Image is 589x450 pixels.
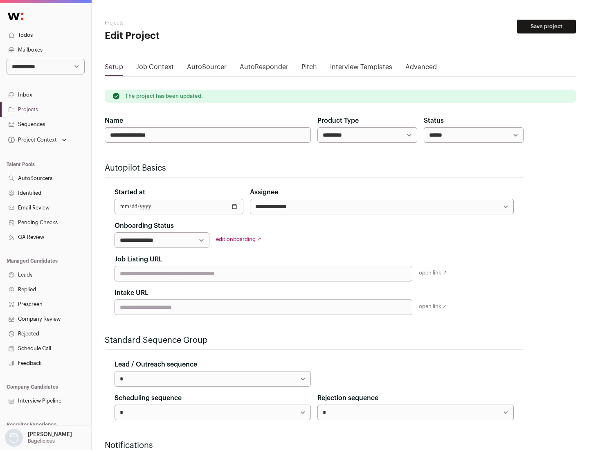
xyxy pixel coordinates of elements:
label: Scheduling sequence [115,393,182,403]
h2: Standard Sequence Group [105,335,524,346]
label: Rejection sequence [317,393,378,403]
label: Name [105,116,123,126]
img: Wellfound [3,8,28,25]
a: Job Context [136,62,174,75]
button: Open dropdown [7,134,68,146]
p: [PERSON_NAME] [28,431,72,438]
label: Onboarding Status [115,221,174,231]
label: Product Type [317,116,359,126]
label: Assignee [250,187,278,197]
label: Status [424,116,444,126]
p: The project has been updated. [125,93,203,99]
h2: Projects [105,20,262,26]
label: Lead / Outreach sequence [115,360,197,369]
label: Intake URL [115,288,148,298]
h1: Edit Project [105,29,262,43]
a: Interview Templates [330,62,392,75]
p: Bagelicious [28,438,55,444]
button: Open dropdown [3,429,74,447]
a: edit onboarding ↗ [216,236,261,242]
a: AutoResponder [240,62,288,75]
a: Pitch [301,62,317,75]
h2: Autopilot Basics [105,162,524,174]
button: Save project [517,20,576,34]
label: Started at [115,187,145,197]
img: nopic.png [5,429,23,447]
a: Advanced [405,62,437,75]
a: Setup [105,62,123,75]
label: Job Listing URL [115,254,162,264]
div: Project Context [7,137,57,143]
a: AutoSourcer [187,62,227,75]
